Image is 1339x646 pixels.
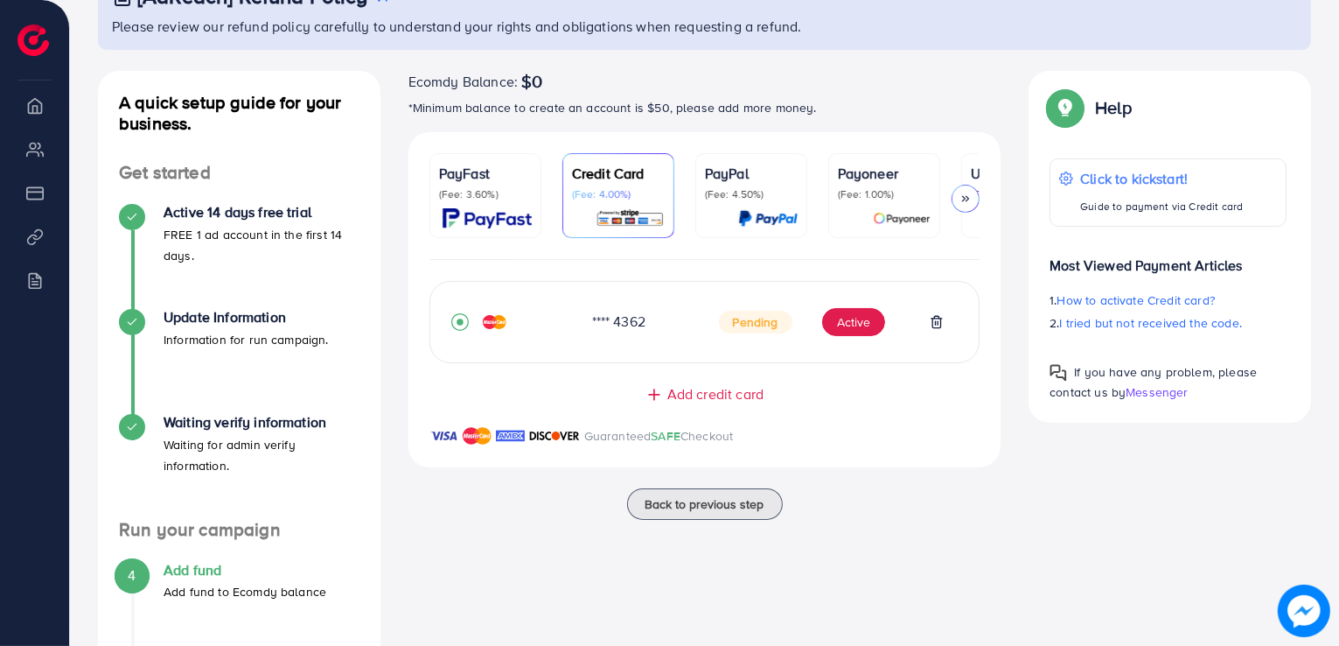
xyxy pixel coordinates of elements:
p: (Fee: 4.50%) [705,187,798,201]
p: 2. [1050,312,1287,334]
p: Click to kickstart! [1080,168,1243,189]
img: card [596,208,665,228]
p: Information for run campaign. [164,329,329,350]
p: Help [1095,97,1132,118]
span: Add credit card [667,384,764,404]
li: Waiting verify information [98,414,380,519]
h4: Add fund [164,562,326,579]
p: Most Viewed Payment Articles [1050,241,1287,276]
p: PayPal [705,163,798,184]
img: credit [483,315,506,329]
p: (Fee: 1.00%) [838,187,931,201]
p: FREE 1 ad account in the first 14 days. [164,224,359,266]
button: Active [822,308,885,336]
span: How to activate Credit card? [1057,291,1215,309]
p: Guaranteed Checkout [584,425,734,446]
img: card [738,208,798,228]
p: Please review our refund policy carefully to understand your rights and obligations when requesti... [112,16,1301,37]
h4: Get started [98,162,380,184]
button: Back to previous step [627,488,783,520]
span: If you have any problem, please contact us by [1050,363,1257,401]
p: Add fund to Ecomdy balance [164,581,326,602]
img: brand [496,425,525,446]
li: Active 14 days free trial [98,204,380,309]
img: Popup guide [1050,364,1067,382]
img: brand [429,425,458,446]
p: 1. [1050,290,1287,311]
img: Popup guide [1050,92,1081,123]
span: I tried but not received the code. [1060,314,1242,332]
h4: Active 14 days free trial [164,204,359,221]
img: logo [17,25,49,56]
p: Credit Card [572,163,665,184]
span: Ecomdy Balance: [408,71,518,92]
p: USDT [971,163,1064,184]
span: $0 [521,71,542,92]
img: image [1278,585,1329,636]
p: *Minimum balance to create an account is $50, please add more money. [408,97,1001,118]
span: Messenger [1126,383,1188,401]
img: brand [463,425,492,446]
p: Guide to payment via Credit card [1080,196,1243,217]
svg: record circle [451,313,469,331]
span: 4 [128,565,136,586]
img: brand [529,425,580,446]
h4: A quick setup guide for your business. [98,92,380,134]
p: Payoneer [838,163,931,184]
li: Update Information [98,309,380,414]
p: (Fee: 4.00%) [572,187,665,201]
h4: Update Information [164,309,329,326]
span: SAFE [651,427,680,445]
span: Pending [719,311,792,334]
span: Back to previous step [645,495,764,513]
img: card [873,208,931,228]
p: (Fee: 3.60%) [439,187,532,201]
p: PayFast [439,163,532,184]
p: Waiting for admin verify information. [164,434,359,476]
img: card [443,208,532,228]
h4: Waiting verify information [164,414,359,431]
h4: Run your campaign [98,519,380,541]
